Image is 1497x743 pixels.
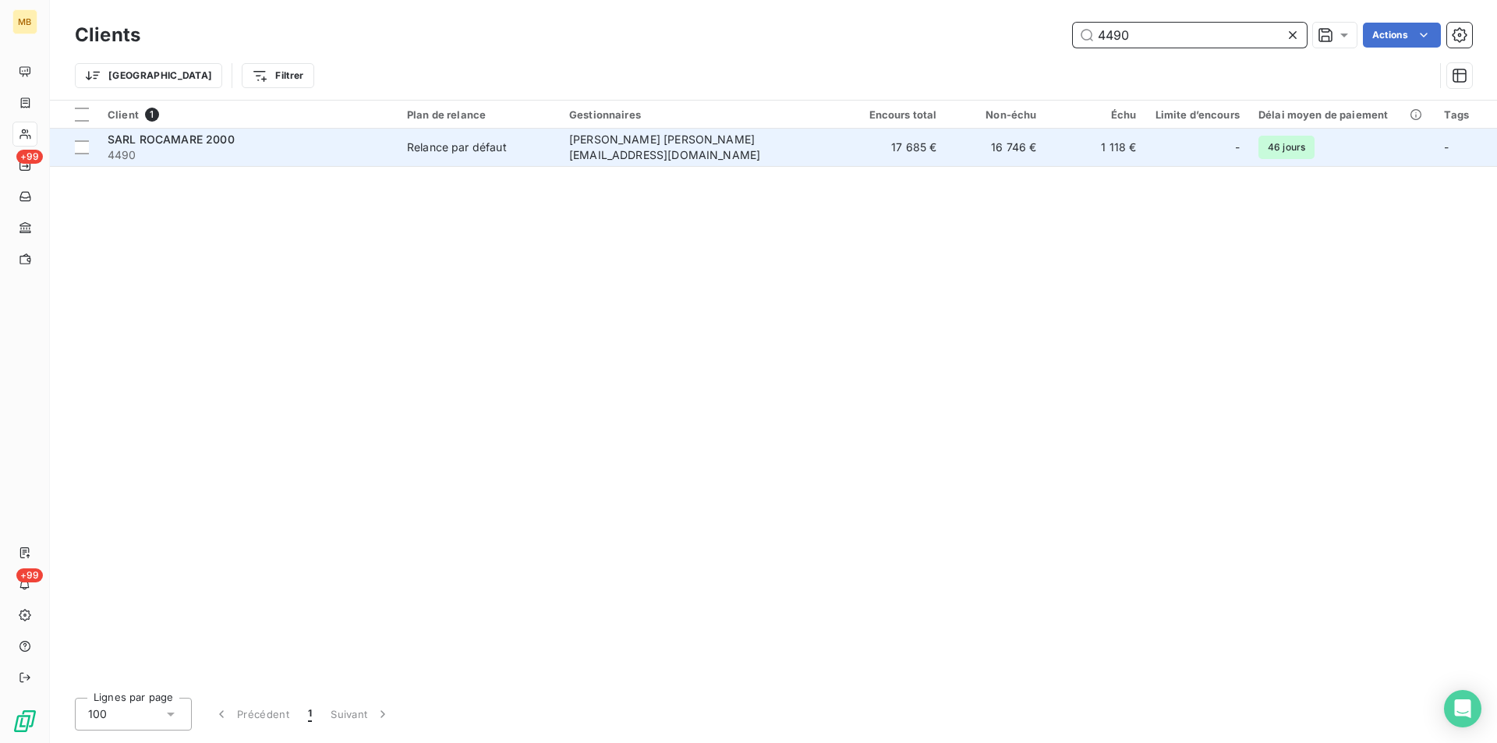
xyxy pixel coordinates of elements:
button: Suivant [321,698,400,731]
button: 1 [299,698,321,731]
td: 1 118 € [1046,129,1146,166]
button: [GEOGRAPHIC_DATA] [75,63,222,88]
img: Logo LeanPay [12,709,37,734]
td: 17 685 € [847,129,947,166]
span: 1 [308,706,312,722]
div: Gestionnaires [569,108,837,121]
span: 4490 [108,147,388,163]
div: Tags [1444,108,1488,121]
input: Rechercher [1073,23,1307,48]
span: [PERSON_NAME] [PERSON_NAME][EMAIL_ADDRESS][DOMAIN_NAME] [569,133,760,161]
h3: Clients [75,21,140,49]
span: 1 [145,108,159,122]
td: 16 746 € [947,129,1046,166]
div: Non-échu [956,108,1037,121]
span: 100 [88,706,107,722]
span: Client [108,108,139,121]
div: Échu [1056,108,1137,121]
span: SARL ROCAMARE 2000 [108,133,235,146]
div: Open Intercom Messenger [1444,690,1481,727]
span: - [1444,140,1449,154]
button: Précédent [204,698,299,731]
div: Relance par défaut [407,140,507,155]
span: - [1235,140,1240,155]
span: +99 [16,568,43,582]
div: Plan de relance [407,108,550,121]
span: +99 [16,150,43,164]
div: Encours total [856,108,937,121]
div: Limite d’encours [1155,108,1240,121]
button: Actions [1363,23,1441,48]
span: 46 jours [1258,136,1315,159]
button: Filtrer [242,63,313,88]
div: MB [12,9,37,34]
div: Délai moyen de paiement [1258,108,1425,121]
